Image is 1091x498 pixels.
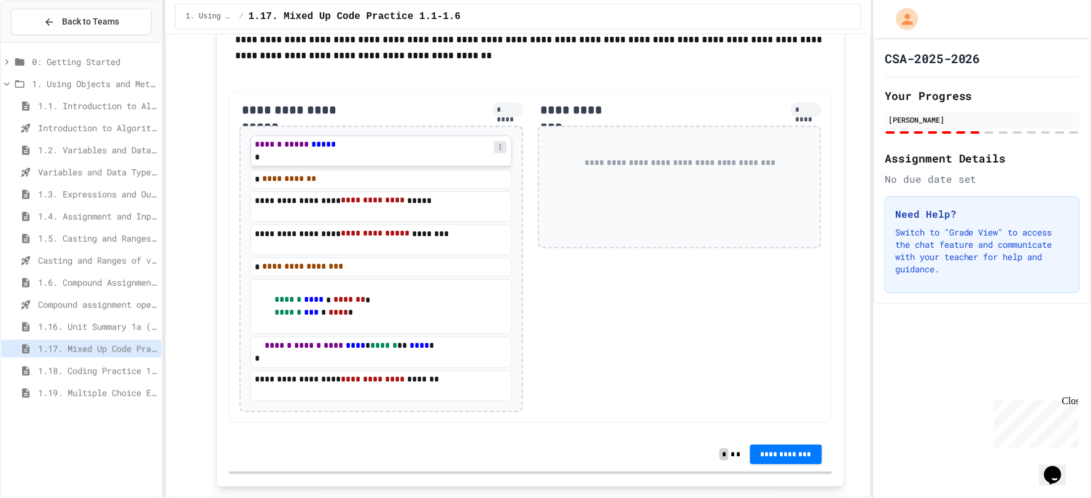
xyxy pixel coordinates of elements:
iframe: chat widget [1039,449,1079,486]
div: Chat with us now!Close [5,5,85,78]
h1: CSA-2025-2026 [885,50,980,67]
span: Back to Teams [62,15,119,28]
span: 1.19. Multiple Choice Exercises for Unit 1a (1.1-1.6) [38,386,157,399]
span: 0: Getting Started [32,55,157,68]
span: Introduction to Algorithms, Programming, and Compilers [38,121,157,134]
span: Casting and Ranges of variables - Quiz [38,254,157,267]
div: My Account [883,5,922,33]
span: 1.6. Compound Assignment Operators [38,276,157,289]
span: 1.18. Coding Practice 1a (1.1-1.6) [38,364,157,377]
div: [PERSON_NAME] [888,114,1076,125]
span: 1.16. Unit Summary 1a (1.1-1.6) [38,320,157,333]
span: 1.5. Casting and Ranges of Values [38,232,157,245]
iframe: chat widget [989,396,1079,448]
span: 1.4. Assignment and Input [38,210,157,223]
span: 1. Using Objects and Methods [32,77,157,90]
span: 1. Using Objects and Methods [185,12,234,21]
span: Compound assignment operators - Quiz [38,298,157,311]
span: 1.17. Mixed Up Code Practice 1.1-1.6 [38,342,157,355]
h3: Need Help? [895,207,1070,221]
span: 1.3. Expressions and Output [New] [38,188,157,201]
span: Variables and Data Types - Quiz [38,166,157,178]
button: Back to Teams [11,9,152,35]
span: 1.17. Mixed Up Code Practice 1.1-1.6 [249,9,461,24]
span: / [239,12,243,21]
p: Switch to "Grade View" to access the chat feature and communicate with your teacher for help and ... [895,226,1070,275]
div: No due date set [885,172,1080,186]
h2: Your Progress [885,87,1080,104]
span: 1.2. Variables and Data Types [38,144,157,156]
span: 1.1. Introduction to Algorithms, Programming, and Compilers [38,99,157,112]
h2: Assignment Details [885,150,1080,167]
